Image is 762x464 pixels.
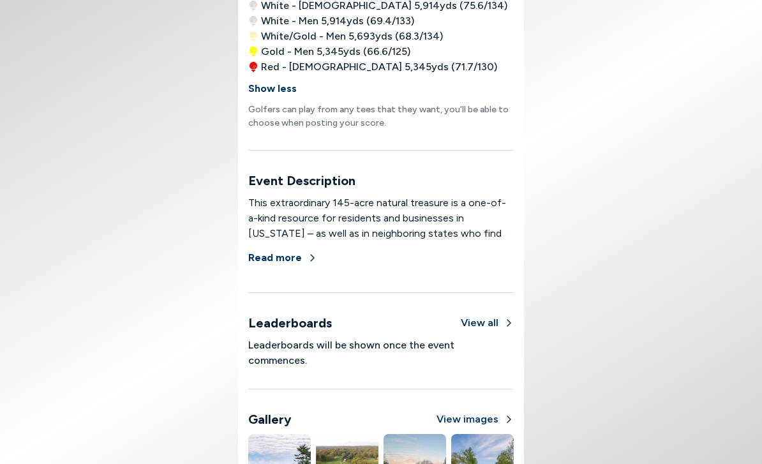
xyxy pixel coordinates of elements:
div: This extraordinary 145-acre natural treasure is a one-of-a-kind resource for residents and busine... [248,195,514,348]
span: Red - [DEMOGRAPHIC_DATA] 5,345 yds ( 71.7 / 130 ) [261,59,497,75]
span: Gold - Men 5,345 yds ( 66.6 / 125 ) [261,44,410,59]
button: Show less [248,75,297,103]
p: Leaderboards will be shown once the event commences. [248,338,514,368]
button: Read more [248,244,317,272]
h3: Leaderboards [248,313,332,333]
span: White/Gold - Men 5,693 yds ( 68.3 / 134 ) [261,29,443,44]
span: White - Men 5,914 yds ( 69.4 / 133 ) [261,13,414,29]
button: View images [437,412,514,427]
h3: Gallery [248,410,292,429]
h3: Event Description [248,171,514,190]
button: View all [461,315,514,331]
p: Golfers can play from any tees that they want, you'll be able to choose when posting your score. [248,103,514,130]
